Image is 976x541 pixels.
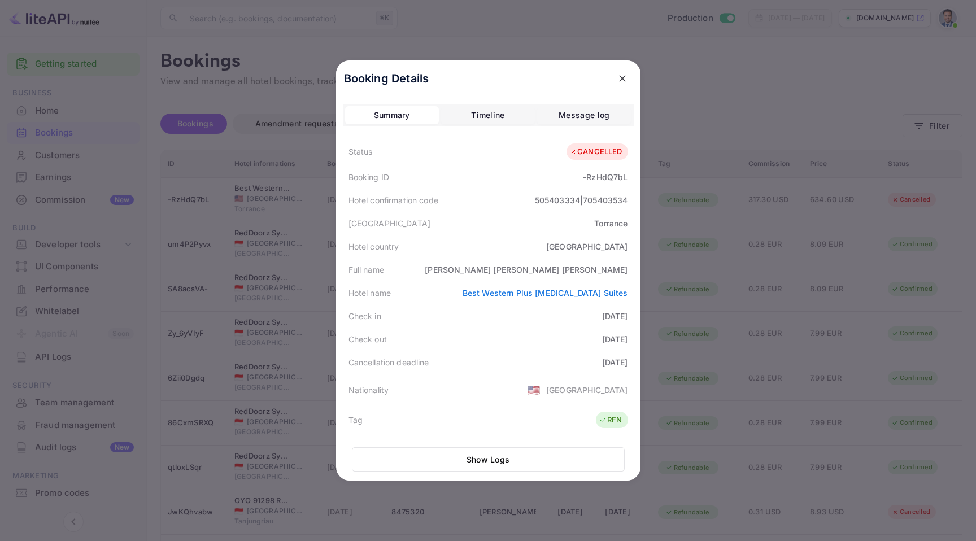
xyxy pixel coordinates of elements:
[348,146,373,158] div: Status
[602,333,628,345] div: [DATE]
[441,106,535,124] button: Timeline
[471,108,504,122] div: Timeline
[374,108,410,122] div: Summary
[348,241,399,252] div: Hotel country
[535,194,628,206] div: 505403334|705403534
[348,287,391,299] div: Hotel name
[348,356,429,368] div: Cancellation deadline
[463,288,628,298] a: Best Western Plus [MEDICAL_DATA] Suites
[348,217,431,229] div: [GEOGRAPHIC_DATA]
[583,171,628,183] div: -RzHdQ7bL
[594,217,628,229] div: Torrance
[602,356,628,368] div: [DATE]
[348,264,384,276] div: Full name
[569,146,622,158] div: CANCELLED
[348,333,387,345] div: Check out
[348,414,363,426] div: Tag
[425,264,628,276] div: [PERSON_NAME] [PERSON_NAME] [PERSON_NAME]
[348,310,381,322] div: Check in
[602,310,628,322] div: [DATE]
[537,106,631,124] button: Message log
[348,171,390,183] div: Booking ID
[599,415,622,426] div: RFN
[559,108,609,122] div: Message log
[546,384,628,396] div: [GEOGRAPHIC_DATA]
[352,447,625,472] button: Show Logs
[348,194,438,206] div: Hotel confirmation code
[348,384,389,396] div: Nationality
[546,241,628,252] div: [GEOGRAPHIC_DATA]
[345,106,439,124] button: Summary
[344,70,429,87] p: Booking Details
[612,68,633,89] button: close
[528,379,541,400] span: United States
